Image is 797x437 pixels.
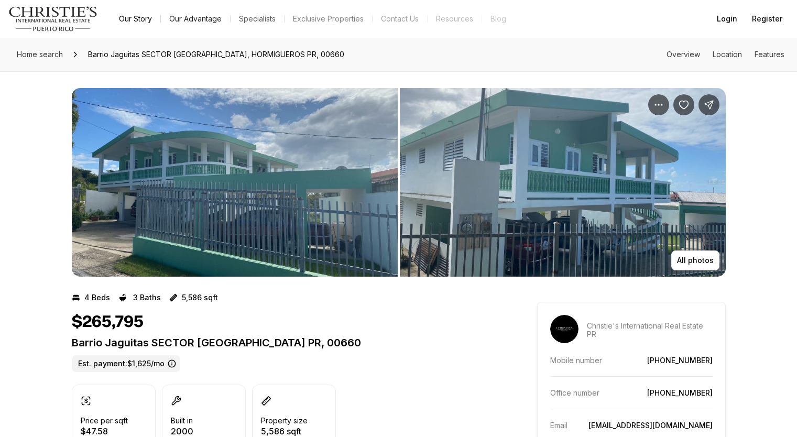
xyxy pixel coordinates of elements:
[8,6,98,31] img: logo
[17,50,63,59] span: Home search
[648,94,669,115] button: Property options
[161,12,230,26] a: Our Advantage
[84,46,348,63] span: Barrio Jaguitas SECTOR [GEOGRAPHIC_DATA], HORMIGUEROS PR, 00660
[550,421,567,430] p: Email
[400,88,726,277] button: View image gallery
[171,417,193,425] p: Built in
[133,293,161,302] p: 3 Baths
[755,50,784,59] a: Skip to: Features
[746,8,789,29] button: Register
[84,293,110,302] p: 4 Beds
[231,12,284,26] a: Specialists
[81,427,128,435] p: $47.58
[400,88,726,277] li: 2 of 4
[428,12,482,26] a: Resources
[482,12,515,26] a: Blog
[667,50,700,59] a: Skip to: Overview
[111,12,160,26] a: Our Story
[550,388,599,397] p: Office number
[72,355,180,372] label: Est. payment: $1,625/mo
[285,12,372,26] a: Exclusive Properties
[671,250,719,270] button: All photos
[550,356,602,365] p: Mobile number
[588,421,713,430] a: [EMAIL_ADDRESS][DOMAIN_NAME]
[713,50,742,59] a: Skip to: Location
[698,94,719,115] button: Share Property: Barrio Jaguitas SECTOR CAMPO ALEGRE
[677,256,714,265] p: All photos
[182,293,218,302] p: 5,586 sqft
[587,322,713,338] p: Christie's International Real Estate PR
[711,8,744,29] button: Login
[667,50,784,59] nav: Page section menu
[81,417,128,425] p: Price per sqft
[261,427,308,435] p: 5,586 sqft
[261,417,308,425] p: Property size
[72,312,144,332] h1: $265,795
[171,427,193,435] p: 2000
[72,88,726,277] div: Listing Photos
[673,94,694,115] button: Save Property: Barrio Jaguitas SECTOR CAMPO ALEGRE
[13,46,67,63] a: Home search
[72,88,398,277] button: View image gallery
[72,336,499,349] p: Barrio Jaguitas SECTOR [GEOGRAPHIC_DATA] PR, 00660
[752,15,782,23] span: Register
[72,88,398,277] li: 1 of 4
[717,15,737,23] span: Login
[373,12,427,26] button: Contact Us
